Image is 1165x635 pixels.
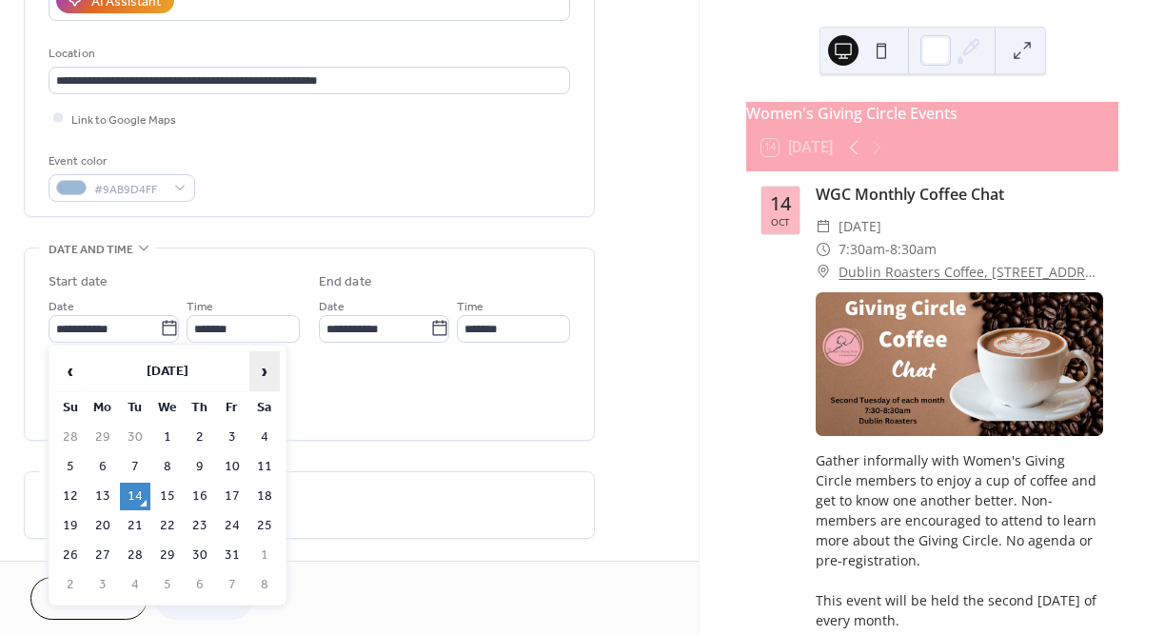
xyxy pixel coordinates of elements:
th: [DATE] [88,351,247,392]
th: Su [55,394,86,422]
td: 10 [217,453,247,481]
td: 19 [55,512,86,540]
td: 11 [249,453,280,481]
td: 25 [249,512,280,540]
div: End date [319,272,372,292]
td: 9 [185,453,215,481]
div: Women's Giving Circle Events [746,102,1118,125]
td: 30 [185,542,215,569]
td: 27 [88,542,118,569]
span: #9AB9D4FF [94,179,165,199]
div: 14 [770,194,791,213]
div: Start date [49,272,108,292]
span: ‹ [56,352,85,390]
td: 8 [152,453,183,481]
td: 2 [55,571,86,599]
span: Date and time [49,240,133,260]
td: 24 [217,512,247,540]
div: ​ [816,215,831,238]
div: Location [49,44,566,64]
td: 18 [249,483,280,510]
td: 23 [185,512,215,540]
td: 7 [217,571,247,599]
td: 16 [185,483,215,510]
span: - [885,238,890,261]
th: We [152,394,183,422]
td: 2 [185,424,215,451]
div: ​ [816,261,831,284]
div: Oct [771,217,790,227]
td: 28 [55,424,86,451]
td: 29 [152,542,183,569]
button: Cancel [30,577,148,620]
span: Time [187,296,213,316]
td: 15 [152,483,183,510]
span: Link to Google Maps [71,109,176,129]
td: 4 [249,424,280,451]
td: 14 [120,483,150,510]
th: Tu [120,394,150,422]
td: 13 [88,483,118,510]
td: 20 [88,512,118,540]
td: 5 [152,571,183,599]
td: 3 [217,424,247,451]
td: 1 [152,424,183,451]
td: 5 [55,453,86,481]
td: 28 [120,542,150,569]
a: Dublin Roasters Coffee, [STREET_ADDRESS] [839,261,1103,284]
td: 29 [88,424,118,451]
div: ​ [816,238,831,261]
span: 7:30am [839,238,885,261]
span: Time [457,296,484,316]
th: Sa [249,394,280,422]
td: 31 [217,542,247,569]
td: 8 [249,571,280,599]
div: Event color [49,151,191,171]
td: 26 [55,542,86,569]
td: 17 [217,483,247,510]
span: Date [49,296,74,316]
span: Cancel [64,590,114,610]
td: 21 [120,512,150,540]
span: › [250,352,279,390]
span: 8:30am [890,238,937,261]
td: 6 [185,571,215,599]
th: Mo [88,394,118,422]
td: 12 [55,483,86,510]
td: 6 [88,453,118,481]
div: Gather informally with Women's Giving Circle members to enjoy a cup of coffee and get to know one... [816,450,1103,630]
span: Date [319,296,345,316]
th: Fr [217,394,247,422]
span: [DATE] [839,215,881,238]
th: Th [185,394,215,422]
td: 22 [152,512,183,540]
td: 7 [120,453,150,481]
td: 4 [120,571,150,599]
td: 3 [88,571,118,599]
td: 1 [249,542,280,569]
td: 30 [120,424,150,451]
div: WGC Monthly Coffee Chat [816,183,1103,206]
